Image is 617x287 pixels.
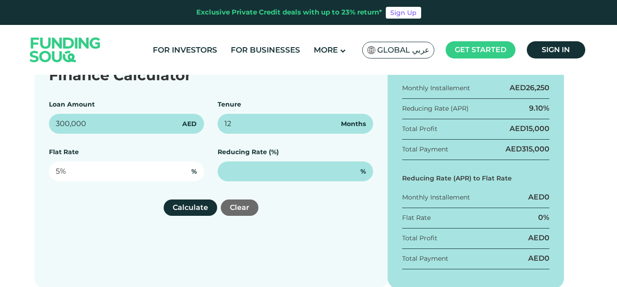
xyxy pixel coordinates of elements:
[544,233,549,242] span: 0
[402,145,448,154] div: Total Payment
[151,43,219,58] a: For Investors
[221,199,258,216] button: Clear
[377,45,429,55] span: Global عربي
[314,45,338,54] span: More
[528,233,549,243] div: AED
[505,144,549,154] div: AED
[544,193,549,201] span: 0
[49,64,373,86] div: Finance Calculator
[510,83,549,93] div: AED
[402,124,437,134] div: Total Profit
[191,167,197,176] span: %
[522,145,549,153] span: 315,000
[544,254,549,263] span: 0
[218,148,279,156] label: Reducing Rate (%)
[510,124,549,134] div: AED
[402,233,437,243] div: Total Profit
[527,41,585,58] a: Sign in
[196,7,382,18] div: Exclusive Private Credit deals with up to 23% return*
[49,100,95,108] label: Loan Amount
[455,45,506,54] span: Get started
[526,124,549,133] span: 15,000
[542,45,570,54] span: Sign in
[529,103,549,113] div: 9.10%
[228,43,302,58] a: For Businesses
[182,119,197,129] span: AED
[360,167,366,176] span: %
[164,199,217,216] button: Calculate
[49,148,79,156] label: Flat Rate
[402,83,470,93] div: Monthly Installement
[218,100,241,108] label: Tenure
[528,192,549,202] div: AED
[402,213,431,223] div: Flat Rate
[367,46,375,54] img: SA Flag
[402,254,448,263] div: Total Payment
[21,27,110,73] img: Logo
[402,104,469,113] div: Reducing Rate (APR)
[402,174,550,183] div: Reducing Rate (APR) to Flat Rate
[386,7,421,19] a: Sign Up
[538,213,549,223] div: 0%
[341,119,366,129] span: Months
[526,83,549,92] span: 26,250
[402,193,470,202] div: Monthly Installement
[528,253,549,263] div: AED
